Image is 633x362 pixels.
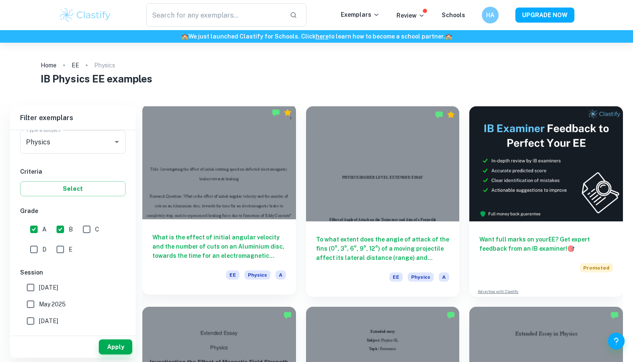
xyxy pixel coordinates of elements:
[515,8,574,23] button: UPGRADE NOW
[42,245,46,254] span: D
[111,136,123,148] button: Open
[20,268,126,277] h6: Session
[447,110,455,119] div: Premium
[580,263,613,272] span: Promoted
[94,61,115,70] p: Physics
[152,233,286,260] h6: What is the effect of initial angular velocity and the number of cuts on an Aluminium disc, towar...
[59,7,112,23] img: Clastify logo
[272,108,280,117] img: Marked
[244,270,270,280] span: Physics
[469,106,623,297] a: Want full marks on yourEE? Get expert feedback from an IB examiner!PromotedAdvertise with Clastify
[306,106,460,297] a: To what extent does the angle of attack of the fins (0°, 3°, 6°, 9°, 12°) of a moving projectile ...
[442,12,465,18] a: Schools
[41,71,592,86] h1: IB Physics EE examples
[435,110,443,119] img: Marked
[316,235,450,262] h6: To what extent does the angle of attack of the fins (0°, 3°, 6°, 9°, 12°) of a moving projectile ...
[439,272,449,282] span: A
[608,333,625,349] button: Help and Feedback
[389,272,403,282] span: EE
[20,167,126,176] h6: Criteria
[39,283,58,292] span: [DATE]
[469,106,623,221] img: Thumbnail
[275,270,286,280] span: A
[2,32,631,41] h6: We just launched Clastify for Schools. Click to learn how to become a school partner.
[341,10,380,19] p: Exemplars
[10,106,136,130] h6: Filter exemplars
[226,270,239,280] span: EE
[99,339,132,354] button: Apply
[69,225,73,234] span: B
[396,11,425,20] p: Review
[95,225,99,234] span: C
[39,300,66,309] span: May 2025
[72,59,79,71] a: EE
[482,7,499,23] button: HA
[316,33,329,40] a: here
[486,10,495,20] h6: HA
[20,206,126,216] h6: Grade
[408,272,434,282] span: Physics
[41,59,57,71] a: Home
[283,311,292,319] img: Marked
[479,235,613,253] h6: Want full marks on your EE ? Get expert feedback from an IB examiner!
[26,126,61,134] label: Type a subject
[445,33,452,40] span: 🏫
[478,289,518,295] a: Advertise with Clastify
[283,108,292,117] div: Premium
[142,106,296,297] a: What is the effect of initial angular velocity and the number of cuts on an Aluminium disc, towar...
[20,181,126,196] button: Select
[42,225,46,234] span: A
[567,245,574,252] span: 🎯
[181,33,188,40] span: 🏫
[610,311,619,319] img: Marked
[69,245,72,254] span: E
[39,316,58,326] span: [DATE]
[146,3,283,27] input: Search for any exemplars...
[447,311,455,319] img: Marked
